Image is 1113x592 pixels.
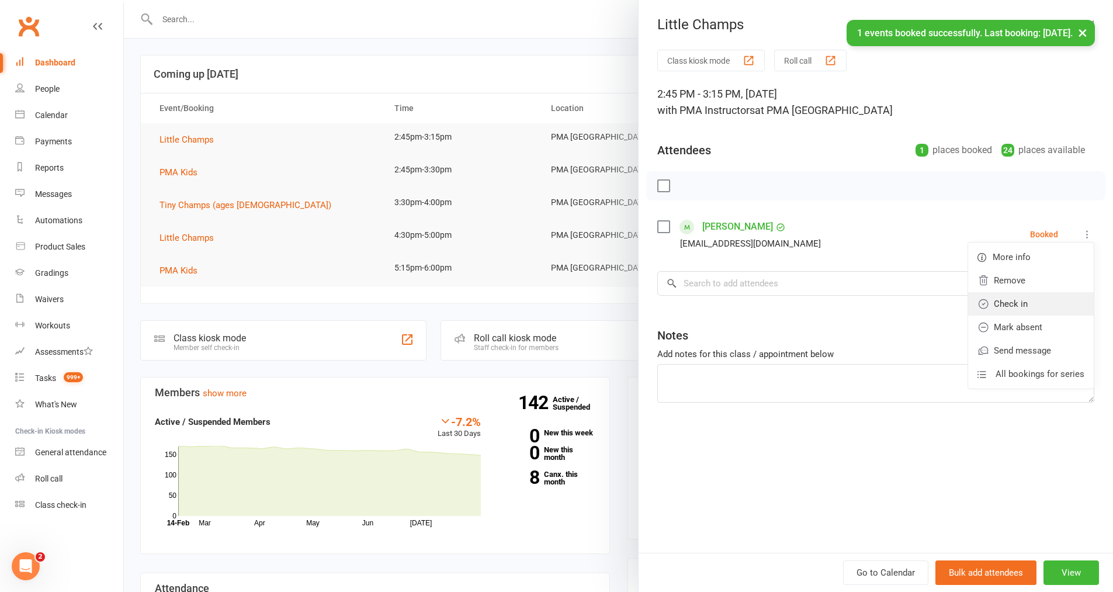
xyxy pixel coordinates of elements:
[35,400,77,409] div: What's New
[35,347,93,356] div: Assessments
[35,242,85,251] div: Product Sales
[968,269,1094,292] a: Remove
[935,560,1036,585] button: Bulk add attendees
[15,181,123,207] a: Messages
[15,439,123,466] a: General attendance kiosk mode
[35,448,106,457] div: General attendance
[916,144,928,157] div: 1
[1001,144,1014,157] div: 24
[657,104,755,116] span: with PMA Instructors
[968,362,1094,386] a: All bookings for series
[15,466,123,492] a: Roll call
[36,552,45,562] span: 2
[35,268,68,278] div: Gradings
[15,286,123,313] a: Waivers
[15,313,123,339] a: Workouts
[843,560,928,585] a: Go to Calendar
[15,392,123,418] a: What's New
[968,245,1094,269] a: More info
[35,84,60,94] div: People
[15,50,123,76] a: Dashboard
[35,373,56,383] div: Tasks
[996,367,1084,381] span: All bookings for series
[657,142,711,158] div: Attendees
[35,500,86,510] div: Class check-in
[847,20,1095,46] div: 1 events booked successfully. Last booking: [DATE].
[1043,560,1099,585] button: View
[657,327,688,344] div: Notes
[657,347,1094,361] div: Add notes for this class / appointment below
[35,189,72,199] div: Messages
[15,76,123,102] a: People
[35,137,72,146] div: Payments
[968,339,1094,362] a: Send message
[35,216,82,225] div: Automations
[774,50,847,71] button: Roll call
[14,12,43,41] a: Clubworx
[64,372,83,382] span: 999+
[916,142,992,158] div: places booked
[993,250,1031,264] span: More info
[15,339,123,365] a: Assessments
[639,16,1113,33] div: Little Champs
[35,58,75,67] div: Dashboard
[1001,142,1085,158] div: places available
[657,271,1094,296] input: Search to add attendees
[15,492,123,518] a: Class kiosk mode
[15,260,123,286] a: Gradings
[15,207,123,234] a: Automations
[657,50,765,71] button: Class kiosk mode
[755,104,893,116] span: at PMA [GEOGRAPHIC_DATA]
[12,552,40,580] iframe: Intercom live chat
[35,474,63,483] div: Roll call
[15,102,123,129] a: Calendar
[15,365,123,392] a: Tasks 999+
[702,217,773,236] a: [PERSON_NAME]
[15,129,123,155] a: Payments
[968,292,1094,316] a: Check in
[35,295,64,304] div: Waivers
[1030,230,1058,238] div: Booked
[15,234,123,260] a: Product Sales
[35,163,64,172] div: Reports
[35,110,68,120] div: Calendar
[968,316,1094,339] a: Mark absent
[657,86,1094,119] div: 2:45 PM - 3:15 PM, [DATE]
[15,155,123,181] a: Reports
[680,236,821,251] div: [EMAIL_ADDRESS][DOMAIN_NAME]
[35,321,70,330] div: Workouts
[1072,20,1093,45] button: ×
